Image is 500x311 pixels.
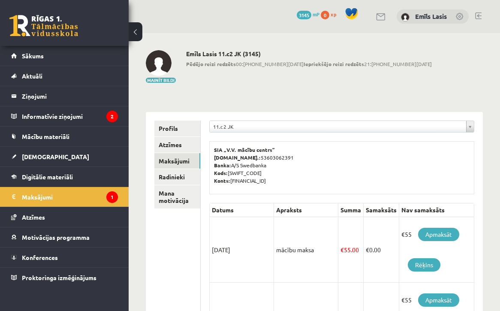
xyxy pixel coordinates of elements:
a: 11.c2 JK [210,121,474,132]
span: € [340,246,344,254]
button: Mainīt bildi [146,78,176,83]
i: 1 [106,191,118,203]
span: Mācību materiāli [22,133,69,140]
span: Digitālie materiāli [22,173,73,181]
legend: Maksājumi [22,187,118,207]
td: 0.00 [364,217,399,283]
a: Sākums [11,46,118,66]
span: xp [331,11,336,18]
span: Proktoringa izmēģinājums [22,274,96,281]
th: Apraksts [274,203,338,217]
span: Aktuāli [22,72,42,80]
a: Radinieki [154,169,200,185]
a: 3145 mP [297,11,319,18]
b: [DOMAIN_NAME].: [214,154,261,161]
legend: Informatīvie ziņojumi [22,106,118,126]
a: [DEMOGRAPHIC_DATA] [11,147,118,166]
img: Emīls Lasis [146,50,172,76]
a: Rēķins [408,258,440,272]
b: Iepriekšējo reizi redzēts [304,60,364,67]
td: [DATE] [210,217,274,283]
td: €55 [399,217,474,283]
a: Maksājumi [154,153,200,169]
a: Mana motivācija [154,185,200,208]
a: Atzīmes [154,137,200,153]
a: Atzīmes [11,207,118,227]
a: Ziņojumi [11,86,118,106]
b: SIA „V.V. mācību centrs” [214,146,275,153]
h2: Emīls Lasis 11.c2 JK (3145) [186,50,432,57]
a: Rīgas 1. Tālmācības vidusskola [9,15,78,36]
a: Konferences [11,248,118,267]
span: Konferences [22,254,58,261]
td: 55.00 [338,217,364,283]
b: Banka: [214,162,231,169]
span: Motivācijas programma [22,233,90,241]
img: Emīls Lasis [401,13,410,21]
i: 2 [106,111,118,122]
legend: Ziņojumi [22,86,118,106]
span: mP [313,11,319,18]
a: 0 xp [321,11,340,18]
span: Atzīmes [22,213,45,221]
a: Profils [154,121,200,136]
a: Motivācijas programma [11,227,118,247]
a: Maksājumi1 [11,187,118,207]
th: Nav samaksāts [399,203,474,217]
a: Aktuāli [11,66,118,86]
a: Apmaksāt [418,228,459,241]
a: Informatīvie ziņojumi2 [11,106,118,126]
b: Pēdējo reizi redzēts [186,60,236,67]
span: 3145 [297,11,311,19]
th: Samaksāts [364,203,399,217]
a: Proktoringa izmēģinājums [11,268,118,287]
span: [DEMOGRAPHIC_DATA] [22,153,89,160]
a: Digitālie materiāli [11,167,118,187]
th: Summa [338,203,364,217]
a: Apmaksāt [418,293,459,307]
span: 0 [321,11,329,19]
a: Mācību materiāli [11,127,118,146]
span: 00:[PHONE_NUMBER][DATE] 21:[PHONE_NUMBER][DATE] [186,60,432,68]
a: Emīls Lasis [415,12,447,21]
b: Kods: [214,169,228,176]
b: Konts: [214,177,230,184]
span: 11.c2 JK [213,121,463,132]
span: € [366,246,369,254]
span: Sākums [22,52,44,60]
p: 53603062391 A/S Swedbanka [SWIFT_CODE] [FINANCIAL_ID] [214,146,470,184]
td: mācību maksa [274,217,338,283]
th: Datums [210,203,274,217]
